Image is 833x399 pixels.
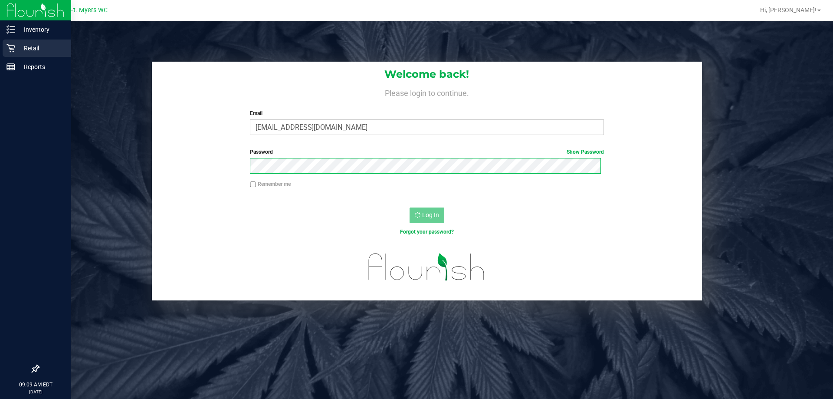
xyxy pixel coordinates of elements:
[70,7,108,14] span: Ft. Myers WC
[250,149,273,155] span: Password
[7,25,15,34] inline-svg: Inventory
[250,181,256,188] input: Remember me
[250,109,603,117] label: Email
[422,211,439,218] span: Log In
[15,62,67,72] p: Reports
[15,24,67,35] p: Inventory
[250,180,291,188] label: Remember me
[4,389,67,395] p: [DATE]
[4,381,67,389] p: 09:09 AM EDT
[152,69,702,80] h1: Welcome back!
[152,87,702,97] h4: Please login to continue.
[7,44,15,53] inline-svg: Retail
[7,63,15,71] inline-svg: Reports
[567,149,604,155] a: Show Password
[400,229,454,235] a: Forgot your password?
[358,245,495,289] img: flourish_logo.svg
[15,43,67,53] p: Retail
[410,208,444,223] button: Log In
[760,7,817,13] span: Hi, [PERSON_NAME]!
